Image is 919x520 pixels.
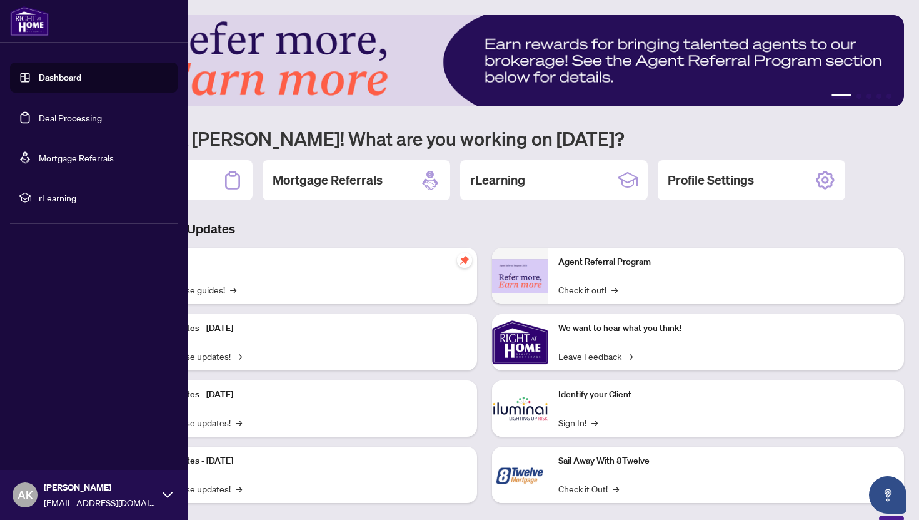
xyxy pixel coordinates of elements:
img: logo [10,6,49,36]
h2: rLearning [470,171,525,189]
p: Platform Updates - [DATE] [131,322,467,335]
img: Agent Referral Program [492,259,548,293]
span: → [236,482,242,496]
p: Agent Referral Program [558,255,894,269]
p: Identify your Client [558,388,894,402]
span: → [236,349,242,363]
span: AK [18,486,33,504]
a: Leave Feedback→ [558,349,633,363]
img: We want to hear what you think! [492,314,548,370]
img: Sail Away With 8Twelve [492,447,548,503]
span: → [611,283,618,297]
span: rLearning [39,191,169,205]
h2: Profile Settings [668,171,754,189]
h1: Welcome back [PERSON_NAME]! What are you working on [DATE]? [65,126,904,150]
button: 4 [876,94,881,99]
p: Self-Help [131,255,467,269]
button: 2 [856,94,861,99]
img: Slide 0 [65,15,904,106]
span: → [613,482,619,496]
span: [PERSON_NAME] [44,481,156,494]
span: pushpin [457,253,472,268]
span: → [230,283,236,297]
span: [EMAIL_ADDRESS][DOMAIN_NAME] [44,496,156,509]
p: Platform Updates - [DATE] [131,388,467,402]
span: → [591,415,598,429]
a: Check it out!→ [558,283,618,297]
h3: Brokerage & Industry Updates [65,220,904,238]
button: 5 [886,94,891,99]
a: Check it Out!→ [558,482,619,496]
button: Open asap [869,476,906,514]
a: Mortgage Referrals [39,152,114,163]
button: 3 [866,94,871,99]
a: Sign In!→ [558,415,598,429]
h2: Mortgage Referrals [273,171,383,189]
img: Identify your Client [492,380,548,437]
p: We want to hear what you think! [558,322,894,335]
button: 1 [831,94,851,99]
a: Dashboard [39,72,81,83]
p: Sail Away With 8Twelve [558,454,894,468]
p: Platform Updates - [DATE] [131,454,467,468]
span: → [236,415,242,429]
span: → [626,349,633,363]
a: Deal Processing [39,112,102,123]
